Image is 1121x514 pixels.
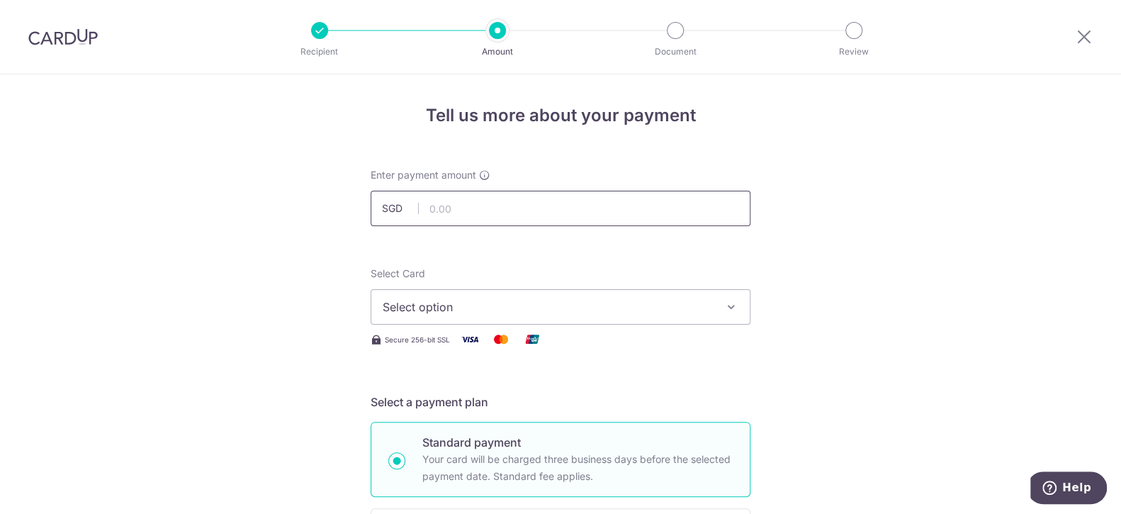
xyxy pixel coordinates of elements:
[801,45,906,59] p: Review
[518,330,546,348] img: Union Pay
[445,45,550,59] p: Amount
[385,334,450,345] span: Secure 256-bit SSL
[487,330,515,348] img: Mastercard
[371,103,750,128] h4: Tell us more about your payment
[456,330,484,348] img: Visa
[371,191,750,226] input: 0.00
[422,451,733,485] p: Your card will be charged three business days before the selected payment date. Standard fee appl...
[382,201,419,216] span: SGD
[267,45,372,59] p: Recipient
[371,289,750,325] button: Select option
[422,434,733,451] p: Standard payment
[28,28,98,45] img: CardUp
[371,393,750,410] h5: Select a payment plan
[371,168,476,182] span: Enter payment amount
[1030,471,1107,507] iframe: Opens a widget where you can find more information
[383,298,713,315] span: Select option
[623,45,728,59] p: Document
[371,267,425,279] span: translation missing: en.payables.payment_networks.credit_card.summary.labels.select_card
